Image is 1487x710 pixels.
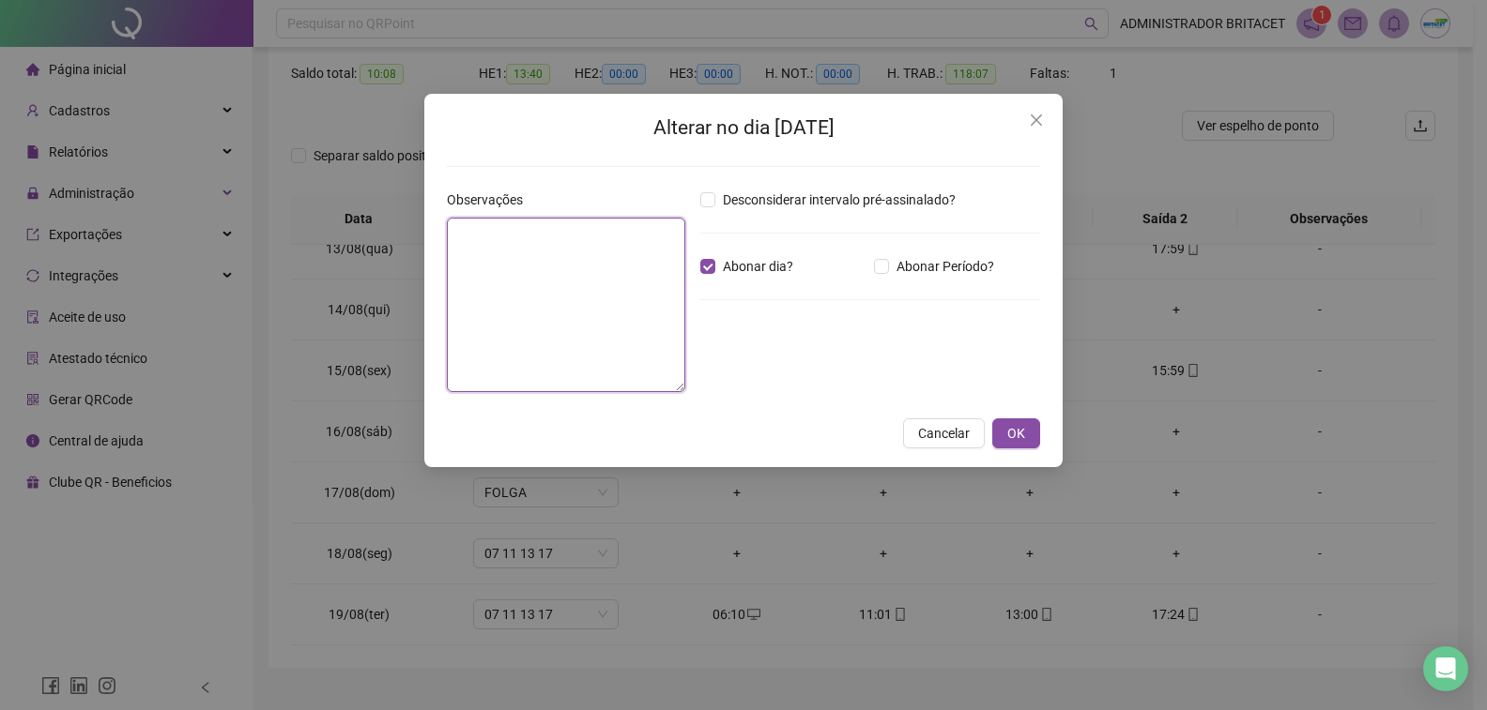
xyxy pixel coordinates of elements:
[918,423,970,444] span: Cancelar
[715,189,963,210] span: Desconsiderar intervalo pré-assinalado?
[903,418,985,448] button: Cancelar
[1029,113,1044,128] span: close
[889,256,1002,277] span: Abonar Período?
[992,418,1040,448] button: OK
[715,256,801,277] span: Abonar dia?
[1007,423,1025,444] span: OK
[1021,105,1051,135] button: Close
[447,113,1040,144] h2: Alterar no dia [DATE]
[1423,646,1468,691] div: Open Intercom Messenger
[447,189,535,210] label: Observações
